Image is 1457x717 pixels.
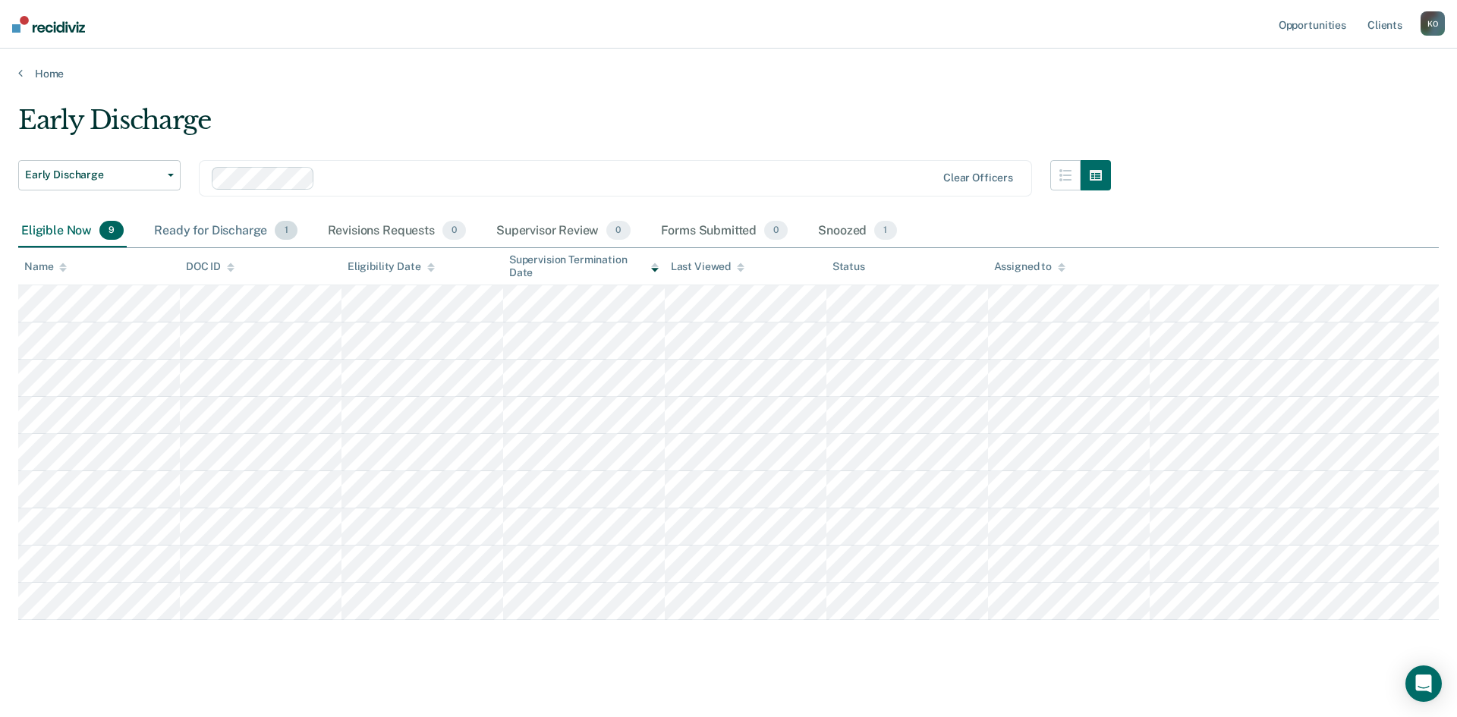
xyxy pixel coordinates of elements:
[186,260,234,273] div: DOC ID
[1421,11,1445,36] button: KO
[325,215,469,248] div: Revisions Requests0
[671,260,744,273] div: Last Viewed
[25,168,162,181] span: Early Discharge
[151,215,300,248] div: Ready for Discharge1
[815,215,899,248] div: Snoozed1
[99,221,124,241] span: 9
[1405,665,1442,702] div: Open Intercom Messenger
[493,215,634,248] div: Supervisor Review0
[943,171,1013,184] div: Clear officers
[348,260,435,273] div: Eligibility Date
[1421,11,1445,36] div: K O
[275,221,297,241] span: 1
[874,221,896,241] span: 1
[442,221,466,241] span: 0
[994,260,1065,273] div: Assigned to
[18,67,1439,80] a: Home
[18,160,181,190] button: Early Discharge
[658,215,791,248] div: Forms Submitted0
[24,260,67,273] div: Name
[12,16,85,33] img: Recidiviz
[832,260,865,273] div: Status
[606,221,630,241] span: 0
[764,221,788,241] span: 0
[18,105,1111,148] div: Early Discharge
[18,215,127,248] div: Eligible Now9
[509,253,659,279] div: Supervision Termination Date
